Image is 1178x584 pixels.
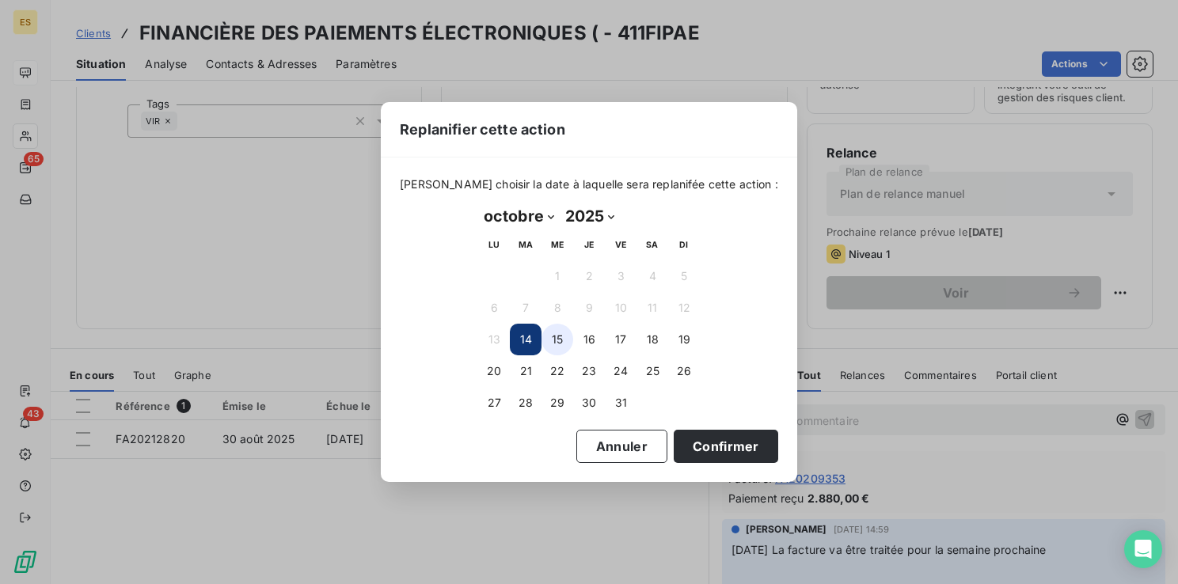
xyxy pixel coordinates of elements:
[573,260,605,292] button: 2
[510,324,541,355] button: 14
[605,324,636,355] button: 17
[573,355,605,387] button: 23
[510,355,541,387] button: 21
[668,355,700,387] button: 26
[573,324,605,355] button: 16
[674,430,778,463] button: Confirmer
[605,229,636,260] th: vendredi
[510,229,541,260] th: mardi
[478,324,510,355] button: 13
[1124,530,1162,568] div: Open Intercom Messenger
[636,229,668,260] th: samedi
[576,430,667,463] button: Annuler
[478,355,510,387] button: 20
[605,260,636,292] button: 3
[668,260,700,292] button: 5
[478,387,510,419] button: 27
[636,324,668,355] button: 18
[400,176,778,192] span: [PERSON_NAME] choisir la date à laquelle sera replanifée cette action :
[573,229,605,260] th: jeudi
[636,292,668,324] button: 11
[541,229,573,260] th: mercredi
[605,387,636,419] button: 31
[605,355,636,387] button: 24
[541,387,573,419] button: 29
[636,260,668,292] button: 4
[668,324,700,355] button: 19
[541,292,573,324] button: 8
[400,119,565,140] span: Replanifier cette action
[541,355,573,387] button: 22
[510,387,541,419] button: 28
[668,292,700,324] button: 12
[636,355,668,387] button: 25
[605,292,636,324] button: 10
[541,324,573,355] button: 15
[668,229,700,260] th: dimanche
[573,292,605,324] button: 9
[510,292,541,324] button: 7
[478,292,510,324] button: 6
[541,260,573,292] button: 1
[573,387,605,419] button: 30
[478,229,510,260] th: lundi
